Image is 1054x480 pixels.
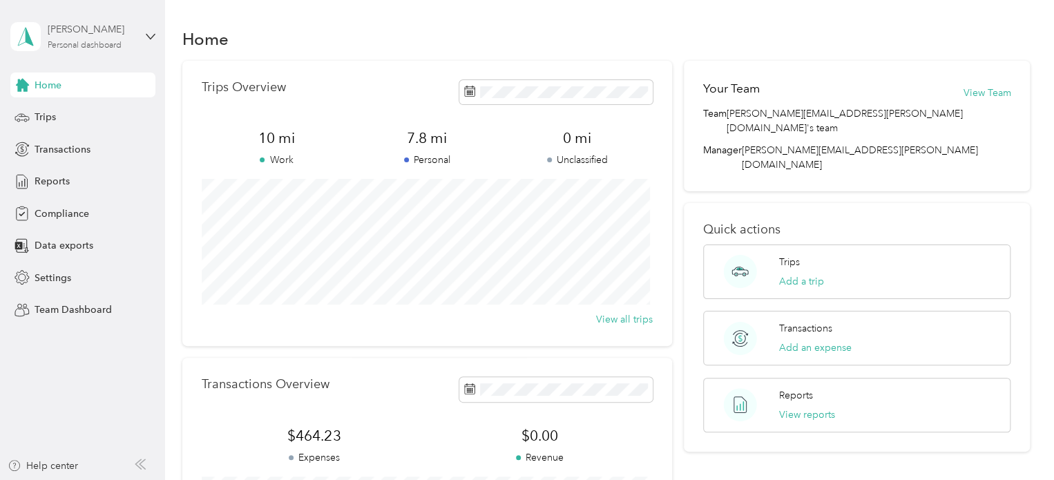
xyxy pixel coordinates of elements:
p: Revenue [427,450,652,465]
h1: Home [182,32,229,46]
iframe: Everlance-gr Chat Button Frame [977,403,1054,480]
p: Transactions [779,321,832,336]
span: Team Dashboard [35,303,112,317]
p: Personal [352,153,502,167]
p: Trips [779,255,800,269]
span: Transactions [35,142,90,157]
p: Transactions Overview [202,377,329,392]
span: Data exports [35,238,93,253]
span: Settings [35,271,71,285]
span: Home [35,78,61,93]
button: View all trips [596,312,653,327]
span: $0.00 [427,426,652,445]
span: 10 mi [202,128,352,148]
span: Compliance [35,207,89,221]
button: Help center [8,459,78,473]
span: Trips [35,110,56,124]
span: 0 mi [502,128,653,148]
p: Work [202,153,352,167]
div: Personal dashboard [48,41,122,50]
p: Trips Overview [202,80,286,95]
p: Reports [779,388,813,403]
p: Quick actions [703,222,1010,237]
p: Expenses [202,450,427,465]
span: [PERSON_NAME][EMAIL_ADDRESS][PERSON_NAME][DOMAIN_NAME] [742,144,978,171]
div: [PERSON_NAME] [48,22,134,37]
span: [PERSON_NAME][EMAIL_ADDRESS][PERSON_NAME][DOMAIN_NAME]'s team [727,106,1010,135]
button: View Team [963,86,1010,100]
span: Manager [703,143,742,172]
span: Team [703,106,727,135]
h2: Your Team [703,80,760,97]
span: $464.23 [202,426,427,445]
button: Add an expense [779,340,852,355]
button: View reports [779,407,835,422]
p: Unclassified [502,153,653,167]
span: Reports [35,174,70,189]
button: Add a trip [779,274,824,289]
span: 7.8 mi [352,128,502,148]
